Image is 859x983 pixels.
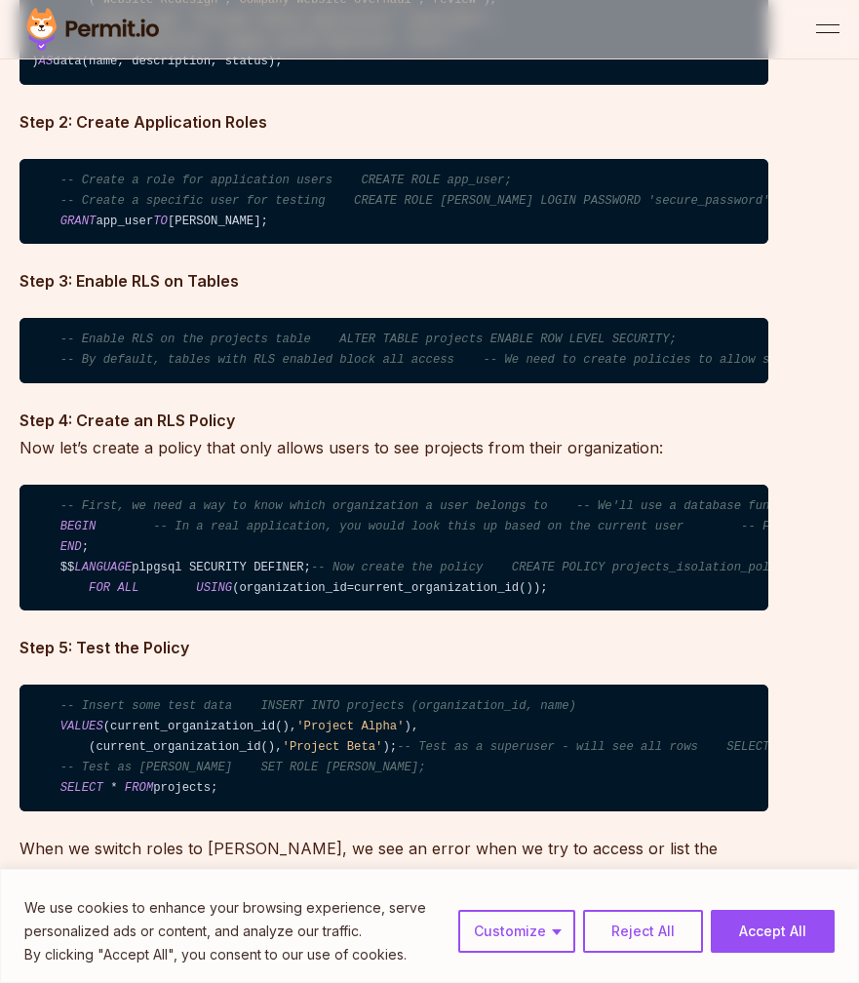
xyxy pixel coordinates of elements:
[583,910,703,953] button: Reject All
[117,581,138,595] span: ALL
[39,55,54,68] span: AS
[60,720,103,733] span: VALUES
[60,520,97,533] span: BEGIN
[20,112,267,132] strong: Step 2: Create Application Roles
[60,174,512,187] span: -- Create a role for application users CREATE ROLE app_user;
[60,699,576,713] span: -- Insert some test data INSERT INTO projects (organization_id, name)
[60,540,82,554] span: END
[20,485,768,611] code: ; $$ plpgsql SECURITY DEFINER; (organization_id current_organization_id());
[20,4,166,55] img: Permit logo
[283,740,383,754] span: 'Project Beta'
[20,638,189,657] strong: Step 5: Test the Policy
[24,943,444,966] p: By clicking "Accept All", you consent to our use of cookies.
[60,194,777,208] span: -- Create a specific user for testing CREATE ROLE [PERSON_NAME] LOGIN PASSWORD 'secure_password';
[196,581,232,595] span: USING
[296,720,404,733] span: 'Project Alpha'
[60,333,677,346] span: -- Enable RLS on the projects table ALTER TABLE projects ENABLE ROW LEVEL SECURITY;
[20,271,239,291] strong: Step 3: Enable RLS on Tables
[458,910,575,953] button: Customize
[125,781,153,795] span: FROM
[60,215,97,228] span: GRANT
[74,561,132,574] span: LANGUAGE
[89,581,110,595] span: FOR
[24,896,444,943] p: We use cookies to enhance your browsing experience, serve personalized ads or content, and analyz...
[20,685,768,811] code: (current_organization_id(), ), (current_organization_id(), ); projects;
[347,581,354,595] span: =
[20,159,768,245] code: app_user [PERSON_NAME];
[20,835,768,889] p: When we switch roles to [PERSON_NAME], we see an error when we try to access or list the projects...
[816,18,839,41] button: open menu
[20,411,235,430] strong: Step 4: Create an RLS Policy
[20,407,768,461] p: Now let’s create a policy that only allows users to see projects from their organization:
[60,781,103,795] span: SELECT
[711,910,835,953] button: Accept All
[153,215,168,228] span: TO
[60,761,426,774] span: -- Test as [PERSON_NAME] SET ROLE [PERSON_NAME];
